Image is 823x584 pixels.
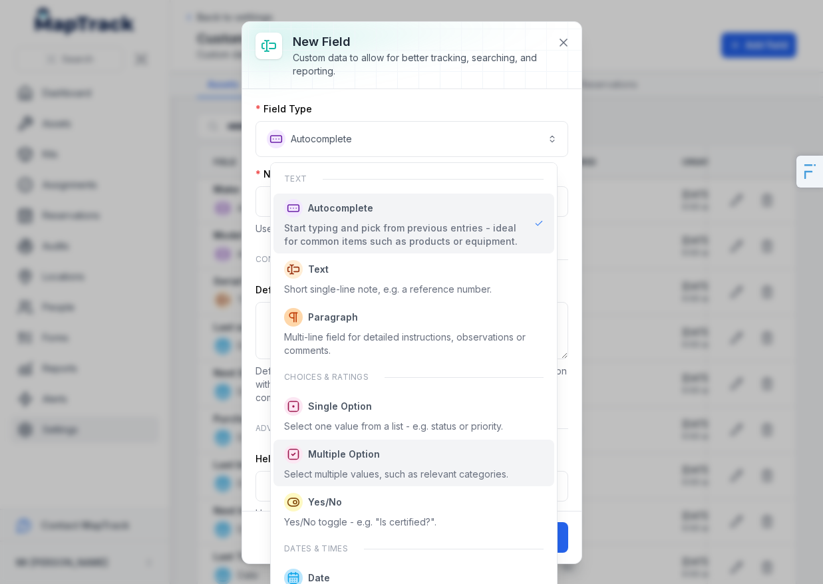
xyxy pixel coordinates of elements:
[308,311,358,324] span: Paragraph
[284,468,508,481] div: Select multiple values, such as relevant categories.
[273,166,554,192] div: Text
[284,515,436,529] div: Yes/No toggle - e.g. "Is certified?".
[284,221,524,248] div: Start typing and pick from previous entries - ideal for common items such as products or equipment.
[308,496,342,509] span: Yes/No
[308,400,372,413] span: Single Option
[308,448,380,461] span: Multiple Option
[255,121,568,157] button: Autocomplete
[308,263,329,276] span: Text
[273,535,554,562] div: Dates & times
[284,420,503,433] div: Select one value from a list - e.g. status or priority.
[284,331,544,357] div: Multi-line field for detailed instructions, observations or comments.
[308,202,373,215] span: Autocomplete
[284,283,492,296] div: Short single-line note, e.g. a reference number.
[273,364,554,390] div: Choices & ratings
